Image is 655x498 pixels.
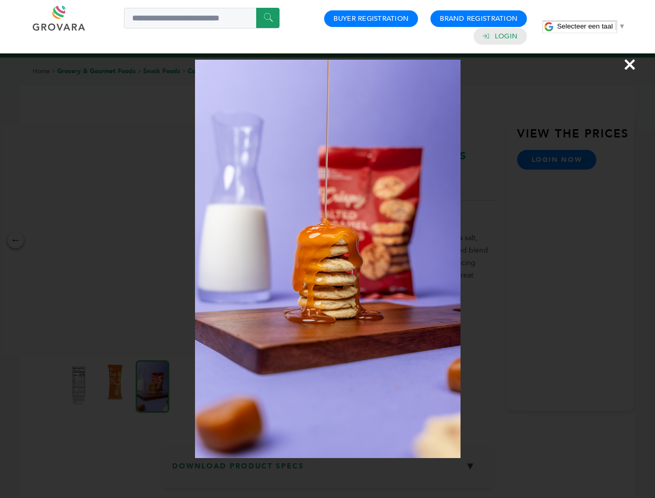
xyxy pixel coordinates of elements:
a: Login [495,32,518,41]
a: Brand Registration [440,14,518,23]
input: Search a product or brand... [124,8,280,29]
span: ▼ [619,22,625,30]
span: Selecteer een taal [557,22,612,30]
span: × [623,50,637,79]
img: Image Preview [195,60,461,458]
a: Selecteer een taal​ [557,22,625,30]
a: Buyer Registration [333,14,409,23]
